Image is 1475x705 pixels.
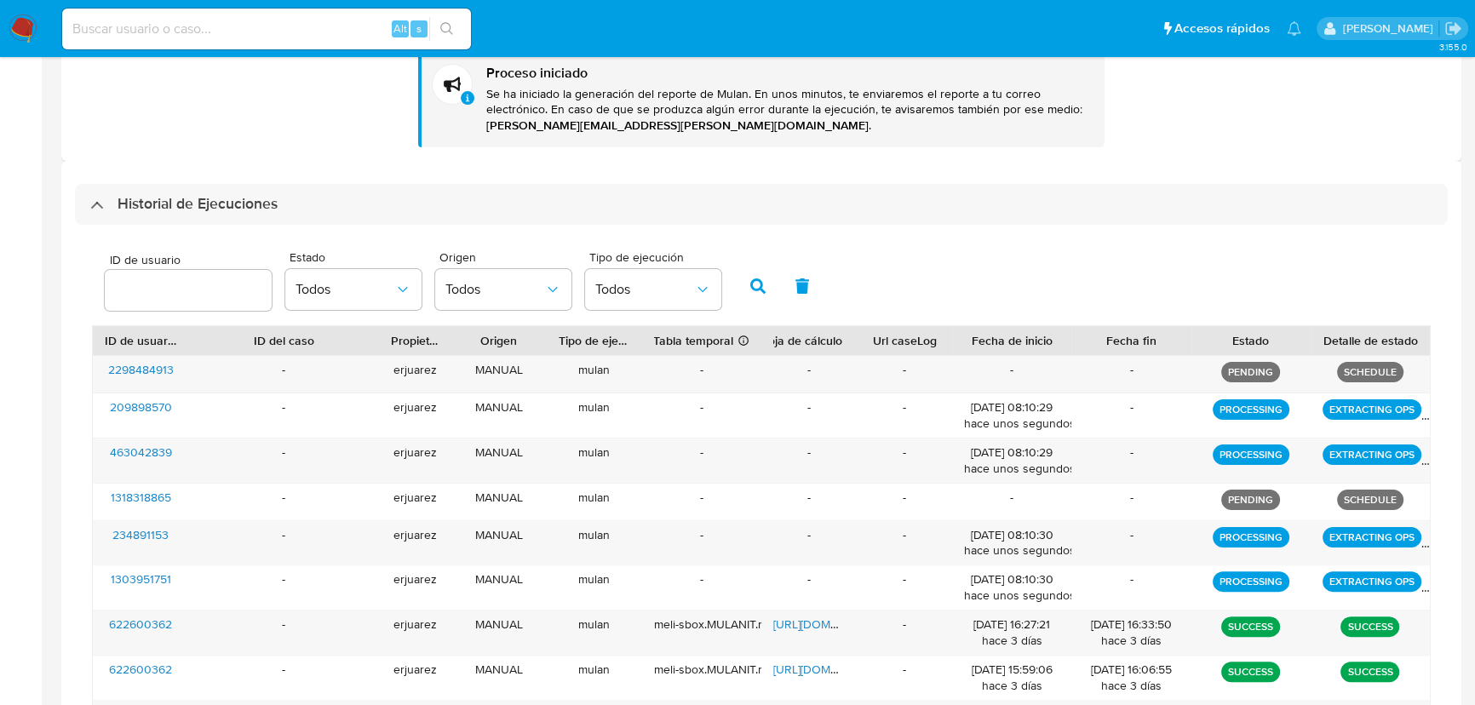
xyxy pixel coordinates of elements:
span: s [416,20,422,37]
span: Accesos rápidos [1174,20,1270,37]
input: Buscar usuario o caso... [62,18,471,40]
button: search-icon [429,17,464,41]
p: erika.juarez@mercadolibre.com.mx [1342,20,1438,37]
a: Notificaciones [1287,21,1301,36]
a: Salir [1444,20,1462,37]
span: 3.155.0 [1438,40,1466,54]
span: Alt [393,20,407,37]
